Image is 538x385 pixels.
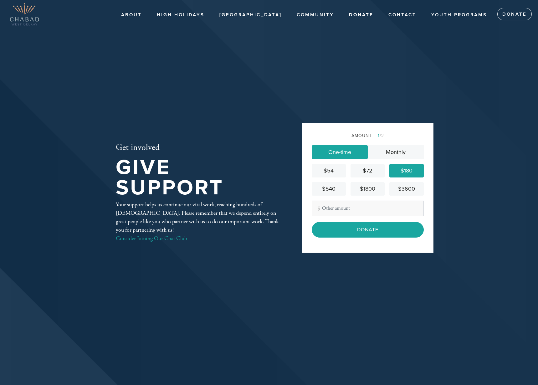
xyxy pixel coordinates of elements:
[116,9,146,21] a: About
[368,145,424,159] a: Monthly
[351,182,385,196] a: $1800
[9,3,39,26] img: Copy%20of%20West_Delray_Logo.png
[374,133,384,138] span: /2
[344,9,378,21] a: Donate
[384,9,421,21] a: Contact
[312,182,346,196] a: $540
[312,145,368,159] a: One-time
[392,185,421,193] div: $3600
[351,164,385,177] a: $72
[116,157,282,198] h1: Give Support
[389,182,423,196] a: $3600
[378,133,380,138] span: 1
[353,185,382,193] div: $1800
[314,167,343,175] div: $54
[497,8,532,20] a: Donate
[314,185,343,193] div: $540
[312,201,424,216] input: Other amount
[392,167,421,175] div: $180
[116,142,282,153] h2: Get involved
[215,9,286,21] a: [GEOGRAPHIC_DATA]
[312,132,424,139] div: Amount
[312,164,346,177] a: $54
[152,9,209,21] a: High Holidays
[427,9,492,21] a: Youth Programs
[312,222,424,238] input: Donate
[116,235,187,242] a: Consider Joining Our Chai Club
[353,167,382,175] div: $72
[389,164,423,177] a: $180
[292,9,339,21] a: Community
[116,200,282,243] div: Your support helps us continue our vital work, reaching hundreds of [DEMOGRAPHIC_DATA]. Please re...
